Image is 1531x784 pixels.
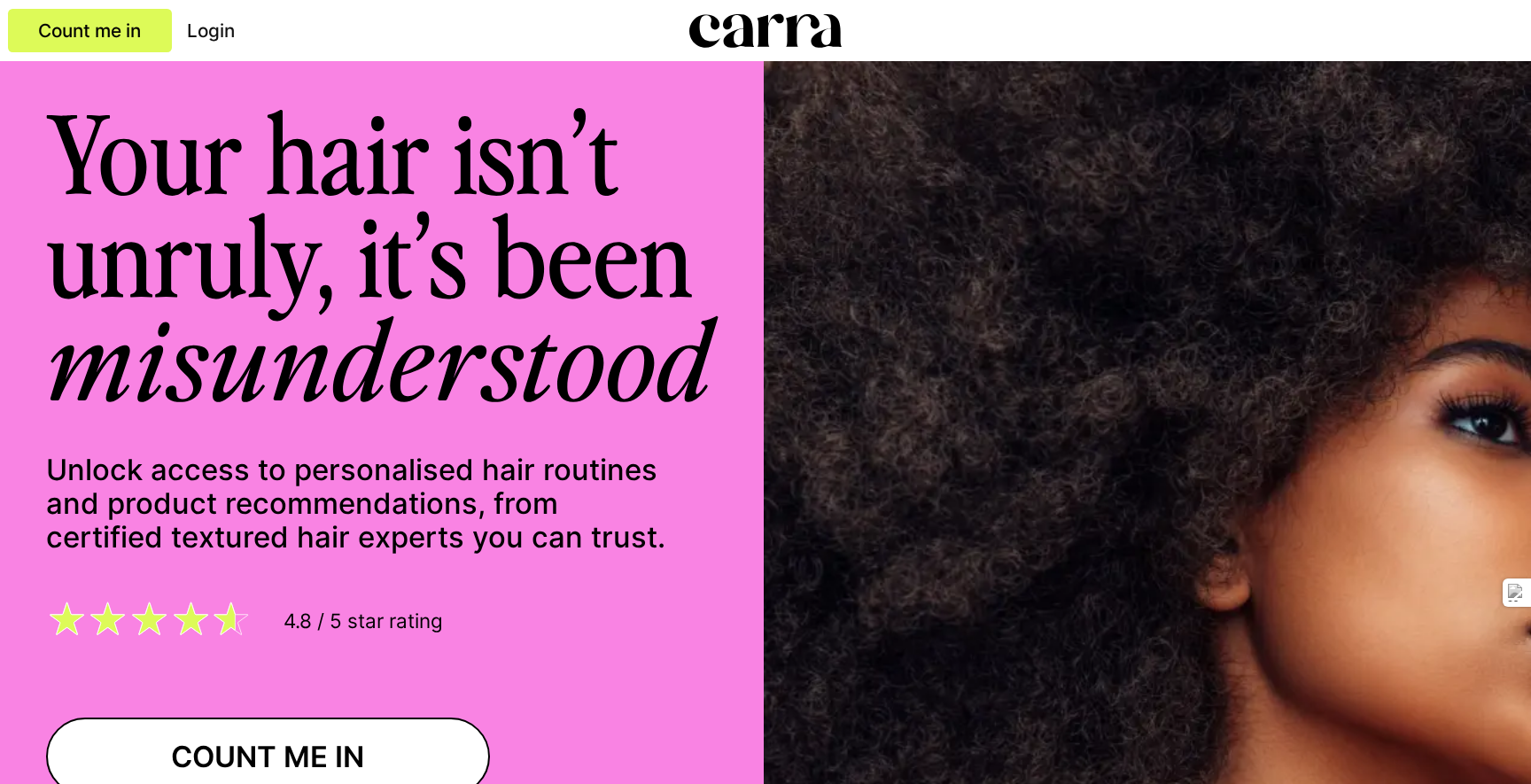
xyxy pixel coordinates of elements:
[268,608,442,633] span: 4.8 / 5 star rating
[46,453,680,554] p: Unlock access to personalised hair routines and product recommendations, from certified textured ...
[8,9,172,51] a: Count me in
[187,17,235,44] a: Login
[38,19,141,42] span: Count me in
